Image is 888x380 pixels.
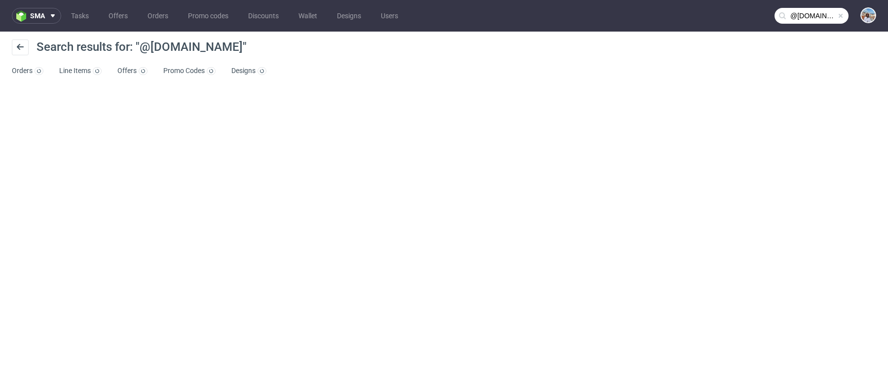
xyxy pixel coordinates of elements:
a: Offers [103,8,134,24]
a: Wallet [293,8,323,24]
span: Search results for: "@[DOMAIN_NAME]" [37,40,247,54]
a: Orders [12,63,43,79]
a: Users [375,8,404,24]
a: Orders [142,8,174,24]
a: Tasks [65,8,95,24]
span: sma [30,12,45,19]
img: logo [16,10,30,22]
button: sma [12,8,61,24]
a: Promo Codes [163,63,216,79]
a: Designs [231,63,266,79]
a: Promo codes [182,8,234,24]
a: Designs [331,8,367,24]
a: Line Items [59,63,102,79]
img: Marta Kozłowska [861,8,875,22]
a: Discounts [242,8,285,24]
a: Offers [117,63,148,79]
